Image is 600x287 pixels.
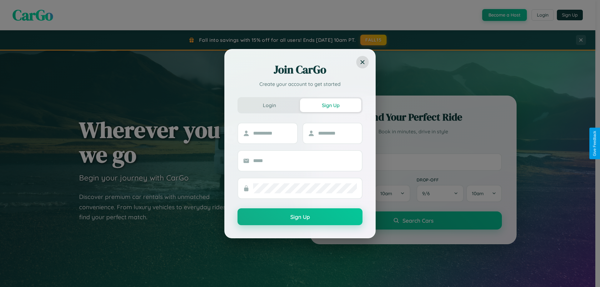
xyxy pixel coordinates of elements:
p: Create your account to get started [237,80,362,88]
button: Login [239,98,300,112]
button: Sign Up [237,208,362,225]
button: Sign Up [300,98,361,112]
div: Give Feedback [592,131,597,156]
h2: Join CarGo [237,62,362,77]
